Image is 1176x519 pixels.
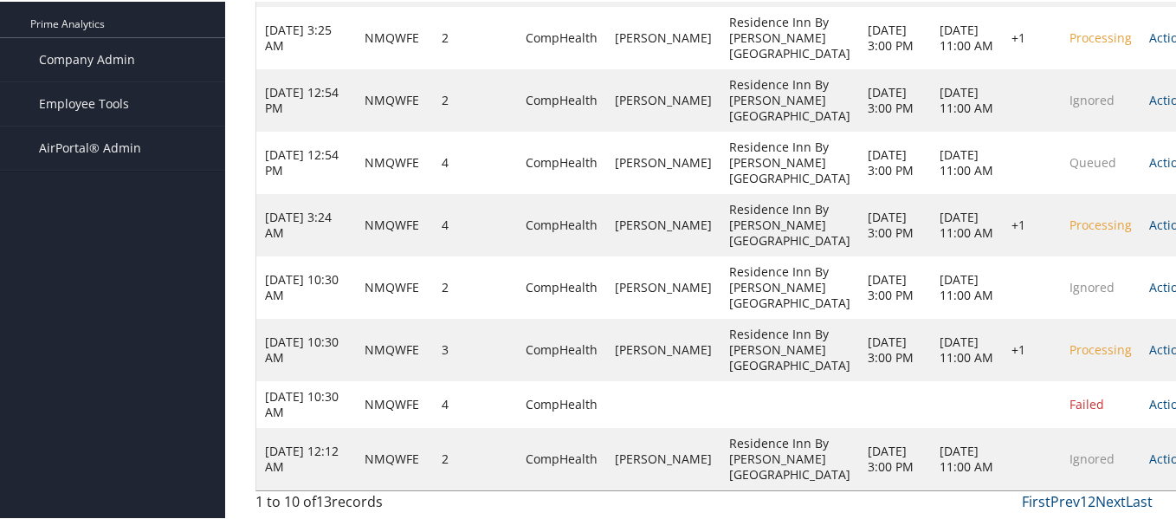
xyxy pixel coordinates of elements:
td: [DATE] 3:00 PM [859,68,931,130]
span: Company Admin [39,36,135,80]
td: [DATE] 10:30 AM [256,380,356,426]
td: CompHealth [517,426,606,489]
td: 2 [433,5,517,68]
td: Residence Inn By [PERSON_NAME][GEOGRAPHIC_DATA] [720,255,859,317]
td: [DATE] 12:54 PM [256,130,356,192]
td: NMQWFE [356,5,433,68]
td: [DATE] 11:00 AM [931,130,1003,192]
td: +1 [1003,192,1061,255]
span: Employee Tools [39,81,129,124]
span: 13 [316,490,332,509]
td: NMQWFE [356,130,433,192]
td: [DATE] 12:54 PM [256,68,356,130]
span: Queued [1069,152,1116,169]
a: 2 [1088,490,1095,509]
span: Processing [1069,215,1132,231]
span: AirPortal® Admin [39,125,141,168]
td: Residence Inn By [PERSON_NAME][GEOGRAPHIC_DATA] [720,5,859,68]
td: [DATE] 11:00 AM [931,255,1003,317]
span: Ignored [1069,449,1115,465]
td: [PERSON_NAME] [606,68,720,130]
a: Next [1095,490,1126,509]
td: [PERSON_NAME] [606,5,720,68]
td: 4 [433,130,517,192]
td: [DATE] 3:00 PM [859,426,931,489]
td: 4 [433,192,517,255]
td: CompHealth [517,317,606,380]
td: CompHealth [517,5,606,68]
span: Processing [1069,28,1132,44]
td: 2 [433,68,517,130]
td: [DATE] 10:30 AM [256,255,356,317]
td: 2 [433,426,517,489]
td: NMQWFE [356,426,433,489]
a: First [1022,490,1050,509]
td: NMQWFE [356,68,433,130]
div: 1 to 10 of records [255,490,461,519]
td: [DATE] 11:00 AM [931,192,1003,255]
td: [PERSON_NAME] [606,255,720,317]
td: Residence Inn By [PERSON_NAME][GEOGRAPHIC_DATA] [720,68,859,130]
td: [DATE] 11:00 AM [931,68,1003,130]
td: [DATE] 3:00 PM [859,130,931,192]
td: 2 [433,255,517,317]
td: Residence Inn By [PERSON_NAME][GEOGRAPHIC_DATA] [720,130,859,192]
td: [DATE] 10:30 AM [256,317,356,380]
td: [PERSON_NAME] [606,317,720,380]
td: [PERSON_NAME] [606,426,720,489]
td: [DATE] 3:00 PM [859,255,931,317]
td: [PERSON_NAME] [606,130,720,192]
td: 4 [433,380,517,426]
span: Processing [1069,340,1132,356]
td: [DATE] 3:25 AM [256,5,356,68]
a: 1 [1080,490,1088,509]
td: NMQWFE [356,380,433,426]
td: [PERSON_NAME] [606,192,720,255]
td: [DATE] 3:00 PM [859,317,931,380]
span: Ignored [1069,277,1115,294]
td: [DATE] 3:00 PM [859,5,931,68]
td: Residence Inn By [PERSON_NAME][GEOGRAPHIC_DATA] [720,317,859,380]
td: [DATE] 3:24 AM [256,192,356,255]
span: Failed [1069,394,1104,411]
a: Prev [1050,490,1080,509]
td: CompHealth [517,68,606,130]
td: NMQWFE [356,317,433,380]
td: [DATE] 12:12 AM [256,426,356,489]
td: +1 [1003,5,1061,68]
td: Residence Inn By [PERSON_NAME][GEOGRAPHIC_DATA] [720,192,859,255]
td: [DATE] 11:00 AM [931,317,1003,380]
td: CompHealth [517,380,606,426]
td: Residence Inn By [PERSON_NAME][GEOGRAPHIC_DATA] [720,426,859,489]
td: +1 [1003,317,1061,380]
td: [DATE] 11:00 AM [931,5,1003,68]
td: CompHealth [517,130,606,192]
td: 3 [433,317,517,380]
a: Last [1126,490,1153,509]
td: CompHealth [517,192,606,255]
td: [DATE] 11:00 AM [931,426,1003,489]
td: [DATE] 3:00 PM [859,192,931,255]
span: Ignored [1069,90,1115,107]
td: NMQWFE [356,255,433,317]
td: NMQWFE [356,192,433,255]
td: CompHealth [517,255,606,317]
